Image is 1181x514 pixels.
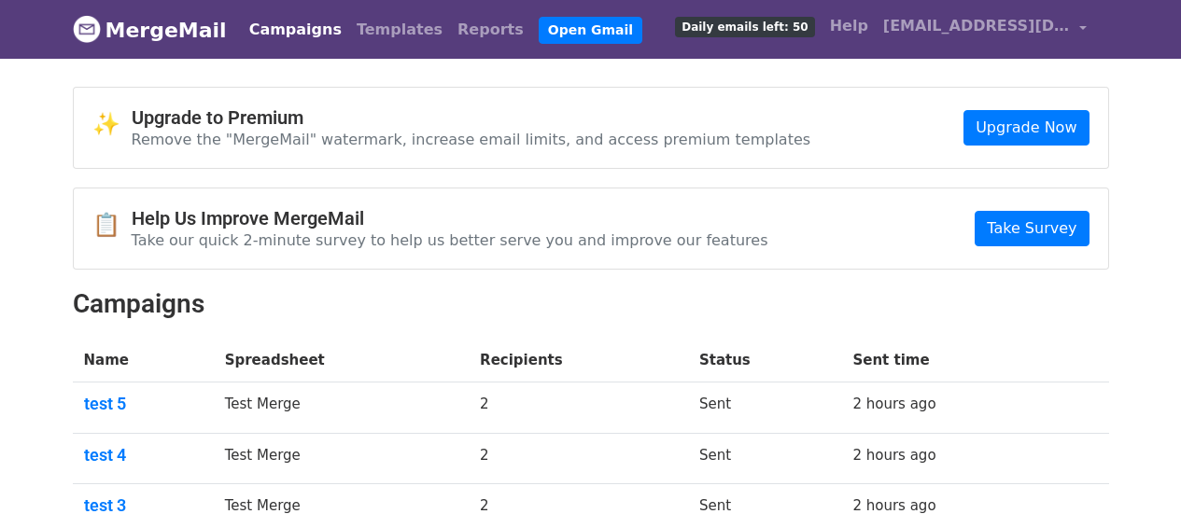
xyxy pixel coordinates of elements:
a: Help [822,7,876,45]
td: Test Merge [214,382,469,434]
a: Templates [349,11,450,49]
a: 2 hours ago [852,447,935,464]
p: Remove the "MergeMail" watermark, increase email limits, and access premium templates [132,130,811,149]
th: Status [688,339,842,382]
td: 2 [469,382,688,434]
th: Spreadsheet [214,339,469,382]
p: Take our quick 2-minute survey to help us better serve you and improve our features [132,230,768,250]
td: Sent [688,433,842,484]
img: MergeMail logo [73,15,101,43]
th: Recipients [469,339,688,382]
span: 📋 [92,212,132,239]
a: Daily emails left: 50 [668,7,822,45]
a: Open Gmail [539,17,642,44]
a: test 5 [84,394,203,414]
h2: Campaigns [73,288,1109,320]
td: Test Merge [214,433,469,484]
a: test 4 [84,445,203,465]
h4: Help Us Improve MergeMail [132,207,768,229]
a: Upgrade Now [963,110,1089,146]
a: MergeMail [73,10,227,49]
a: Campaigns [242,11,349,49]
th: Sent time [841,339,1061,382]
span: ✨ [92,111,132,138]
th: Name [73,339,214,382]
a: Take Survey [975,211,1089,246]
a: Reports [450,11,531,49]
a: [EMAIL_ADDRESS][DOMAIN_NAME] [876,7,1094,51]
span: Daily emails left: 50 [675,17,814,37]
span: [EMAIL_ADDRESS][DOMAIN_NAME] [883,15,1070,37]
td: 2 [469,433,688,484]
a: 2 hours ago [852,396,935,412]
td: Sent [688,382,842,434]
a: 2 hours ago [852,497,935,514]
h4: Upgrade to Premium [132,106,811,129]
